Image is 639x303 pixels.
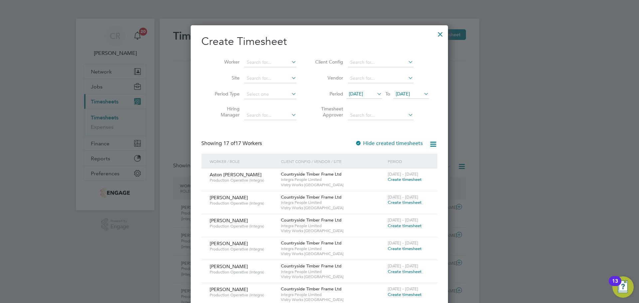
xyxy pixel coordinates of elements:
[210,195,248,201] span: [PERSON_NAME]
[612,281,618,290] div: 13
[210,59,240,65] label: Worker
[349,91,363,97] span: [DATE]
[210,292,276,298] span: Production Operative (Integra)
[281,240,341,246] span: Countryside Timber Frame Ltd
[388,240,418,246] span: [DATE] - [DATE]
[281,251,384,256] span: Vistry Works [GEOGRAPHIC_DATA]
[388,263,418,269] span: [DATE] - [DATE]
[383,89,392,98] span: To
[281,217,341,223] span: Countryside Timber Frame Ltd
[355,140,423,147] label: Hide created timesheets
[313,75,343,81] label: Vendor
[210,172,262,178] span: Aston [PERSON_NAME]
[244,90,297,99] input: Select one
[244,111,297,120] input: Search for...
[210,218,248,224] span: [PERSON_NAME]
[388,171,418,177] span: [DATE] - [DATE]
[281,228,384,233] span: Vistry Works [GEOGRAPHIC_DATA]
[210,246,276,252] span: Production Operative (Integra)
[210,269,276,275] span: Production Operative (Integra)
[348,58,413,67] input: Search for...
[201,35,437,49] h2: Create Timesheet
[396,91,410,97] span: [DATE]
[210,201,276,206] span: Production Operative (Integra)
[386,154,431,169] div: Period
[281,292,384,297] span: Integra People Limited
[244,58,297,67] input: Search for...
[348,74,413,83] input: Search for...
[210,91,240,97] label: Period Type
[210,178,276,183] span: Production Operative (Integra)
[281,286,341,292] span: Countryside Timber Frame Ltd
[281,177,384,182] span: Integra People Limited
[281,274,384,279] span: Vistry Works [GEOGRAPHIC_DATA]
[388,292,422,297] span: Create timesheet
[281,263,341,269] span: Countryside Timber Frame Ltd
[388,246,422,251] span: Create timesheet
[388,269,422,274] span: Create timesheet
[210,263,248,269] span: [PERSON_NAME]
[281,297,384,302] span: Vistry Works [GEOGRAPHIC_DATA]
[388,177,422,182] span: Create timesheet
[281,200,384,205] span: Integra People Limited
[281,171,341,177] span: Countryside Timber Frame Ltd
[210,106,240,118] label: Hiring Manager
[281,223,384,228] span: Integra People Limited
[281,246,384,251] span: Integra People Limited
[313,106,343,118] label: Timesheet Approver
[223,140,235,147] span: 17 of
[388,286,418,292] span: [DATE] - [DATE]
[388,194,418,200] span: [DATE] - [DATE]
[612,276,634,298] button: Open Resource Center, 13 new notifications
[208,154,279,169] div: Worker / Role
[210,75,240,81] label: Site
[281,194,341,200] span: Countryside Timber Frame Ltd
[201,140,263,147] div: Showing
[279,154,386,169] div: Client Config / Vendor / Site
[281,205,384,211] span: Vistry Works [GEOGRAPHIC_DATA]
[244,74,297,83] input: Search for...
[313,59,343,65] label: Client Config
[388,217,418,223] span: [DATE] - [DATE]
[210,224,276,229] span: Production Operative (Integra)
[281,182,384,188] span: Vistry Works [GEOGRAPHIC_DATA]
[388,200,422,205] span: Create timesheet
[281,269,384,274] span: Integra People Limited
[388,223,422,228] span: Create timesheet
[223,140,262,147] span: 17 Workers
[348,111,413,120] input: Search for...
[313,91,343,97] label: Period
[210,240,248,246] span: [PERSON_NAME]
[210,286,248,292] span: [PERSON_NAME]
